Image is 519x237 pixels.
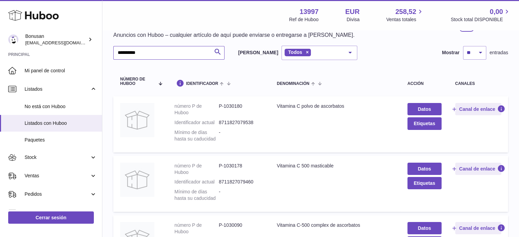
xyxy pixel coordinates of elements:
[345,7,360,16] strong: EUR
[219,129,263,142] dd: -
[455,82,501,86] div: canales
[186,82,218,86] span: identificador
[219,103,263,116] dd: P-1030180
[455,222,501,234] button: Canal de enlace
[120,163,154,197] img: Vitamina C 500 masticable
[347,16,360,23] div: Divisa
[407,177,442,189] button: Etiquetas
[459,106,495,112] span: Canal de enlace
[407,163,442,175] a: Datos
[120,77,155,86] span: número de Huboo
[25,137,97,143] span: Paquetes
[174,103,219,116] dt: número P de Huboo
[407,82,442,86] div: acción
[25,40,100,45] span: [EMAIL_ADDRESS][DOMAIN_NAME]
[277,222,394,228] div: Vitamina C-500 complex de ascorbatos
[25,68,97,74] span: Mi panel de control
[25,173,90,179] span: Ventas
[277,103,394,109] div: Vitamina C polvo de ascorbatos
[455,163,501,175] button: Canal de enlace
[407,222,442,234] a: Datos
[455,103,501,115] button: Canal de enlace
[459,225,495,231] span: Canal de enlace
[490,49,508,56] span: entradas
[386,7,424,23] a: 258,52 Ventas totales
[288,49,302,55] span: Todos
[238,49,278,56] label: [PERSON_NAME]
[300,7,319,16] strong: 13997
[219,163,263,176] dd: P-1030178
[459,166,495,172] span: Canal de enlace
[174,129,219,142] dt: Mínimo de días hasta su caducidad
[174,119,219,126] dt: Identificador actual
[25,120,97,127] span: Listados con Huboo
[25,209,97,216] span: Uso
[25,191,90,197] span: Pedidos
[277,163,394,169] div: Vitamina C 500 masticable
[174,163,219,176] dt: número P de Huboo
[174,222,219,235] dt: número P de Huboo
[407,117,442,130] button: Etiquetas
[8,211,94,224] a: Cerrar sesión
[219,179,263,185] dd: 8711827079460
[386,16,424,23] span: Ventas totales
[395,7,416,16] span: 258,52
[451,7,511,23] a: 0,00 Stock total DISPONIBLE
[289,16,318,23] div: Ref de Huboo
[219,189,263,202] dd: -
[407,103,442,115] a: Datos
[25,154,90,161] span: Stock
[219,222,263,235] dd: P-1030090
[174,189,219,202] dt: Mínimo de días hasta su caducidad
[25,86,90,92] span: Listados
[174,179,219,185] dt: Identificador actual
[219,119,263,126] dd: 8711827079538
[8,34,18,45] img: info@bonusan.es
[25,33,87,46] div: Bonusan
[451,16,511,23] span: Stock total DISPONIBLE
[442,49,459,56] label: Mostrar
[277,82,309,86] span: denominación
[120,103,154,137] img: Vitamina C polvo de ascorbatos
[25,103,97,110] span: No está con Huboo
[490,7,503,16] span: 0,00
[113,31,355,39] p: Anuncios con Huboo – cualquier artículo de aquí puede enviarse o entregarse a [PERSON_NAME].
